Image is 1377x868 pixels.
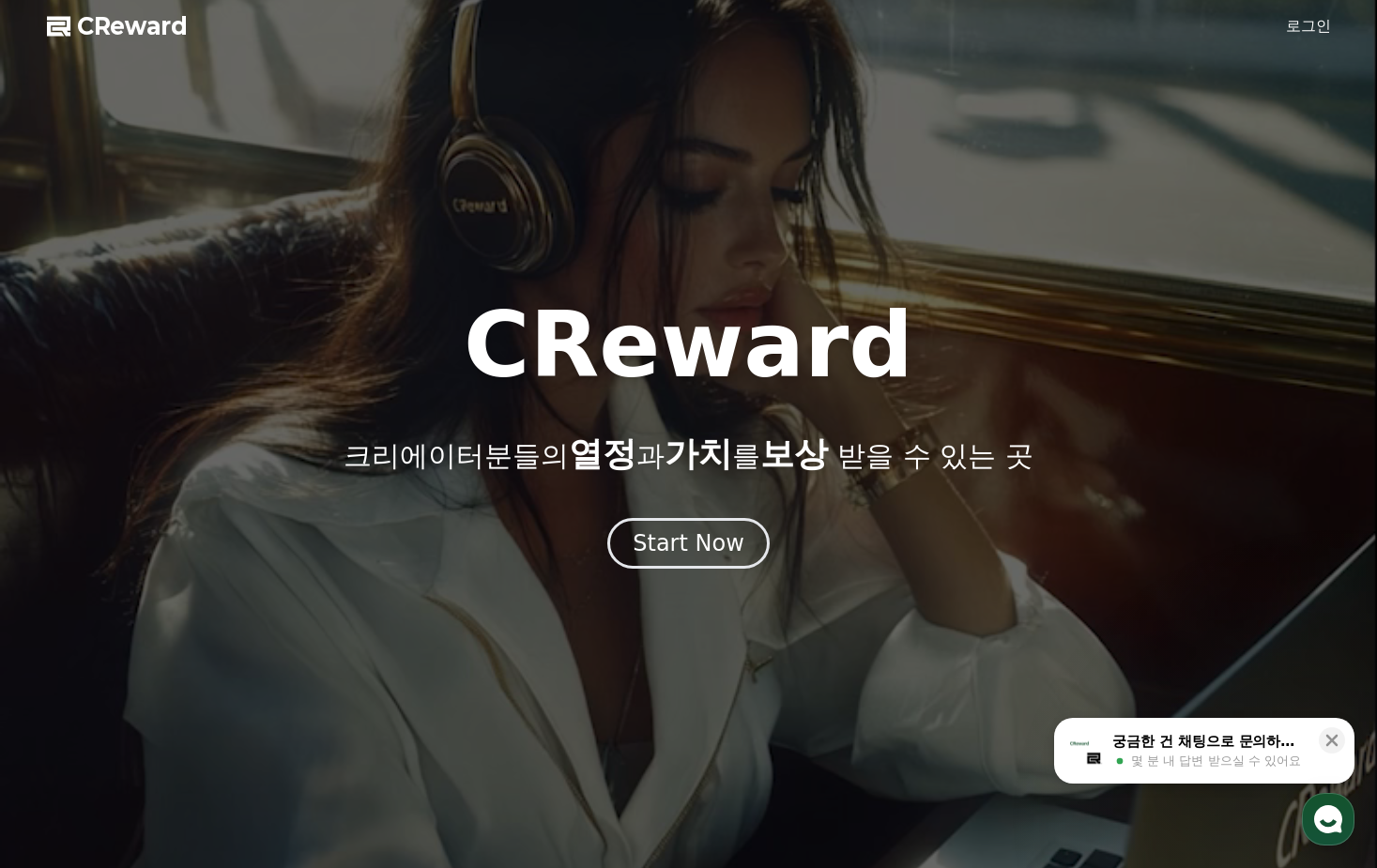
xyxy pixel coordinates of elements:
[569,434,636,473] span: 열정
[1286,15,1331,38] a: 로그인
[607,518,770,569] button: Start Now
[344,435,1033,473] p: 크리에이터분들의 과 를 받을 수 있는 곳
[47,11,188,41] a: CReward
[633,528,744,558] div: Start Now
[665,434,732,473] span: 가치
[464,300,913,390] h1: CReward
[607,537,770,555] a: Start Now
[760,434,828,473] span: 보상
[77,11,188,41] span: CReward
